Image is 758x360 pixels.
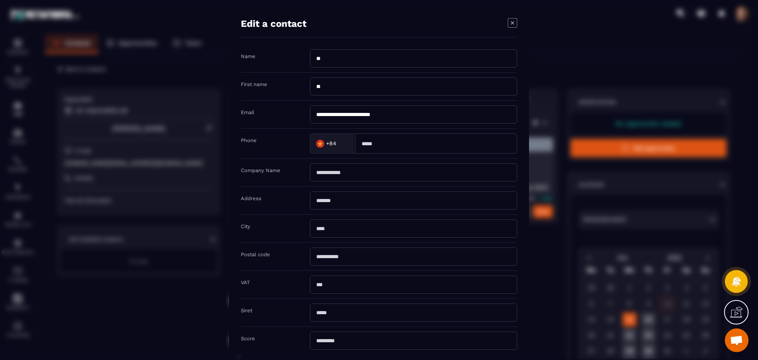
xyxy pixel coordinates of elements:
[241,195,261,201] label: Address
[326,139,336,147] span: +84
[338,137,347,149] input: Search for option
[241,307,252,313] label: Siret
[241,336,255,341] label: Score
[241,137,257,143] label: Phone
[241,251,270,257] label: Postal code
[312,135,328,151] img: Country Flag
[241,223,250,229] label: City
[241,18,306,29] h4: Edit a contact
[241,167,280,173] label: Company Name
[310,133,355,154] div: Search for option
[725,328,749,352] div: Mở cuộc trò chuyện
[241,279,250,285] label: VAT
[241,109,254,115] label: Email
[241,81,267,87] label: First name
[241,53,255,59] label: Name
